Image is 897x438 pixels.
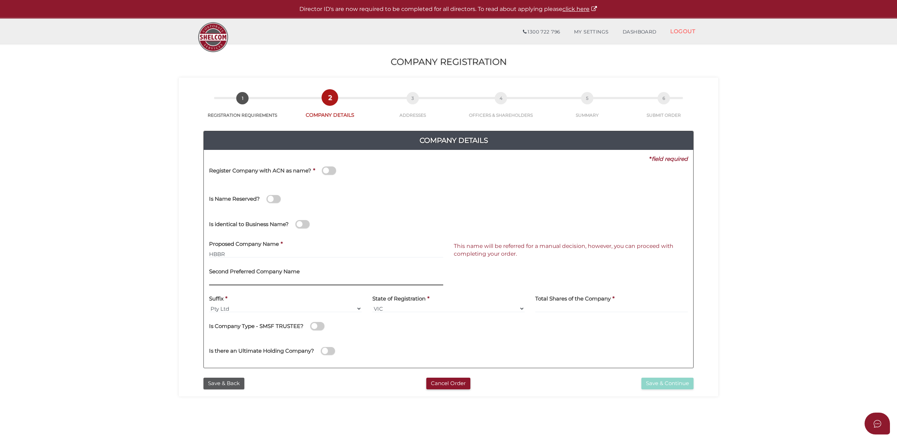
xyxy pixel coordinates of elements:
span: 2 [324,91,336,104]
a: 1REGISTRATION REQUIREMENTS [196,100,289,118]
span: 5 [581,92,593,104]
button: Open asap [865,413,890,434]
h4: Is Name Reserved? [209,196,260,202]
span: This name will be referred for a manual decision, however, you can proceed with completing your o... [454,243,673,257]
a: 4OFFICERS & SHAREHOLDERS [454,100,548,118]
a: LOGOUT [663,24,702,38]
span: 4 [495,92,507,104]
h4: Total Shares of the Company [535,296,611,302]
button: Cancel Order [426,378,470,389]
button: Save & Continue [641,378,694,389]
h4: Second Preferred Company Name [209,269,300,275]
a: 2COMPANY DETAILS [289,99,372,118]
span: 1 [236,92,249,104]
h4: Proposed Company Name [209,241,279,247]
a: 3ADDRESSES [371,100,454,118]
h4: Is identical to Business Name? [209,221,289,227]
h4: Suffix [209,296,224,302]
h4: Is Company Type - SMSF TRUSTEE? [209,323,304,329]
span: 6 [658,92,670,104]
span: 3 [407,92,419,104]
h4: State of Registration [372,296,426,302]
a: 6SUBMIT ORDER [627,100,701,118]
p: Director ID's are now required to be completed for all directors. To read about applying please [18,5,879,13]
h4: Is there an Ultimate Holding Company? [209,348,314,354]
a: MY SETTINGS [567,25,616,39]
a: 5SUMMARY [548,100,627,118]
h4: Register Company with ACN as name? [209,168,311,174]
a: click here [562,6,598,12]
i: field required [652,156,688,162]
img: Logo [195,19,232,56]
a: 1300 722 796 [516,25,567,39]
a: DASHBOARD [616,25,664,39]
h4: Company Details [209,135,698,146]
button: Save & Back [203,378,244,389]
